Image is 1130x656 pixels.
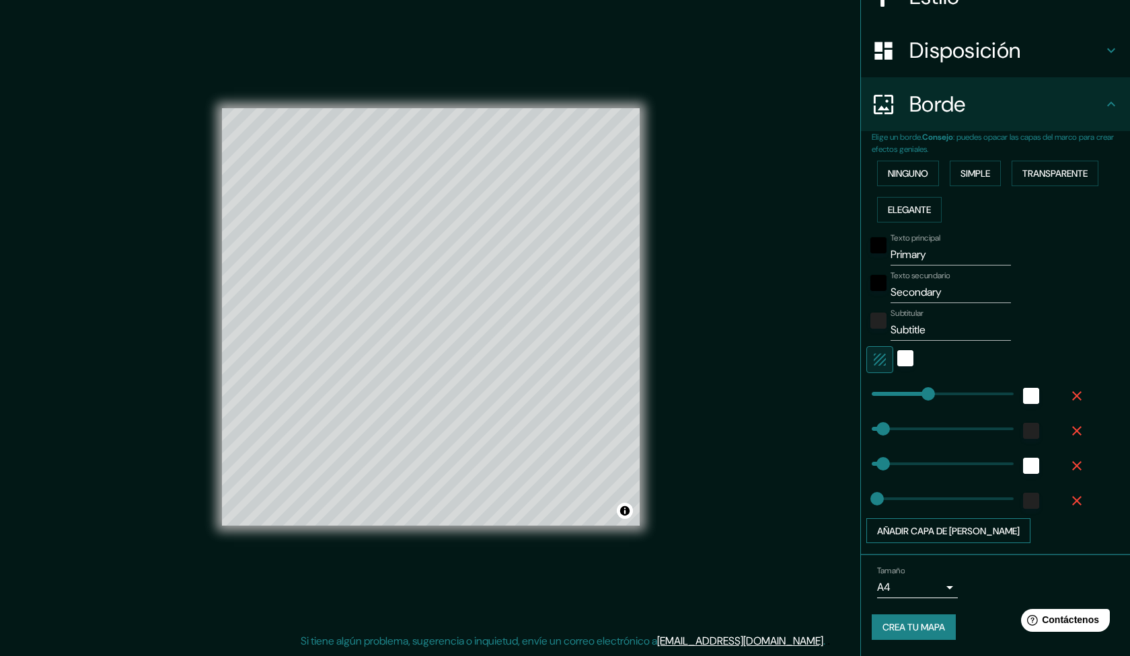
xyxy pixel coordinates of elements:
font: Disposición [909,36,1020,65]
font: . [823,634,825,648]
button: blanco [1023,458,1039,474]
font: Crea tu mapa [882,622,945,634]
font: Elegante [888,204,931,216]
font: Borde [909,90,966,118]
font: Subtitular [891,308,924,319]
font: Elige un borde. [872,132,922,142]
button: Crea tu mapa [872,614,956,640]
button: color-222222 [1023,423,1039,439]
button: Transparente [1012,161,1098,186]
font: . [825,633,827,648]
button: color-222222 [870,313,887,329]
iframe: Lanzador de widgets de ayuda [1010,604,1115,641]
button: Simple [950,161,1001,186]
div: Disposición [861,24,1130,77]
font: Texto secundario [891,270,950,281]
font: Simple [961,167,990,179]
button: Añadir capa de [PERSON_NAME] [866,518,1030,544]
div: Borde [861,77,1130,131]
button: negro [870,237,887,253]
div: A4 [877,577,958,598]
a: [EMAIL_ADDRESS][DOMAIN_NAME] [657,634,823,648]
font: Texto principal [891,233,940,243]
font: Ninguno [888,167,928,179]
font: Transparente [1022,167,1088,179]
button: Ninguno [877,161,939,186]
button: blanco [897,350,913,366]
button: color-222222 [1023,493,1039,509]
font: : puedes opacar las capas del marco para crear efectos geniales. [872,132,1114,155]
button: blanco [1023,388,1039,404]
font: A4 [877,580,891,594]
font: Tamaño [877,566,905,577]
font: . [827,633,830,648]
button: Activar o desactivar atribución [617,503,633,519]
button: negro [870,275,887,291]
font: Si tiene algún problema, sugerencia o inquietud, envíe un correo electrónico a [301,634,657,648]
font: Añadir capa de [PERSON_NAME] [877,525,1020,537]
button: Elegante [877,197,942,222]
font: Consejo [922,132,953,142]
